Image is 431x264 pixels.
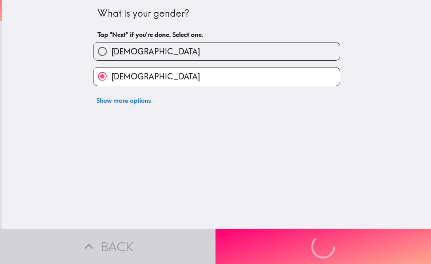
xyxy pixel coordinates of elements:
h6: Tap "Next" if you're done. Select one. [97,30,336,39]
span: [DEMOGRAPHIC_DATA] [111,46,200,57]
div: What is your gender? [97,7,336,20]
button: [DEMOGRAPHIC_DATA] [93,42,340,60]
button: [DEMOGRAPHIC_DATA] [93,67,340,85]
span: [DEMOGRAPHIC_DATA] [111,71,200,82]
button: Show more options [93,92,154,108]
